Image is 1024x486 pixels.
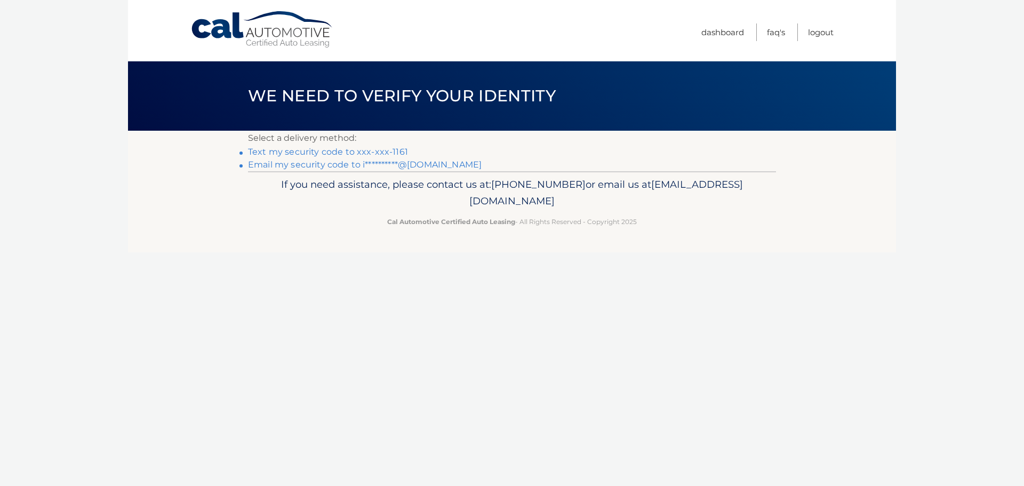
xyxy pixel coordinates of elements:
a: Text my security code to xxx-xxx-1161 [248,147,408,157]
a: Logout [808,23,834,41]
a: Cal Automotive [190,11,334,49]
span: We need to verify your identity [248,86,556,106]
p: - All Rights Reserved - Copyright 2025 [255,216,769,227]
a: FAQ's [767,23,785,41]
p: If you need assistance, please contact us at: or email us at [255,176,769,210]
strong: Cal Automotive Certified Auto Leasing [387,218,515,226]
a: Dashboard [701,23,744,41]
p: Select a delivery method: [248,131,776,146]
a: Email my security code to i**********@[DOMAIN_NAME] [248,160,482,170]
span: [PHONE_NUMBER] [491,178,586,190]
